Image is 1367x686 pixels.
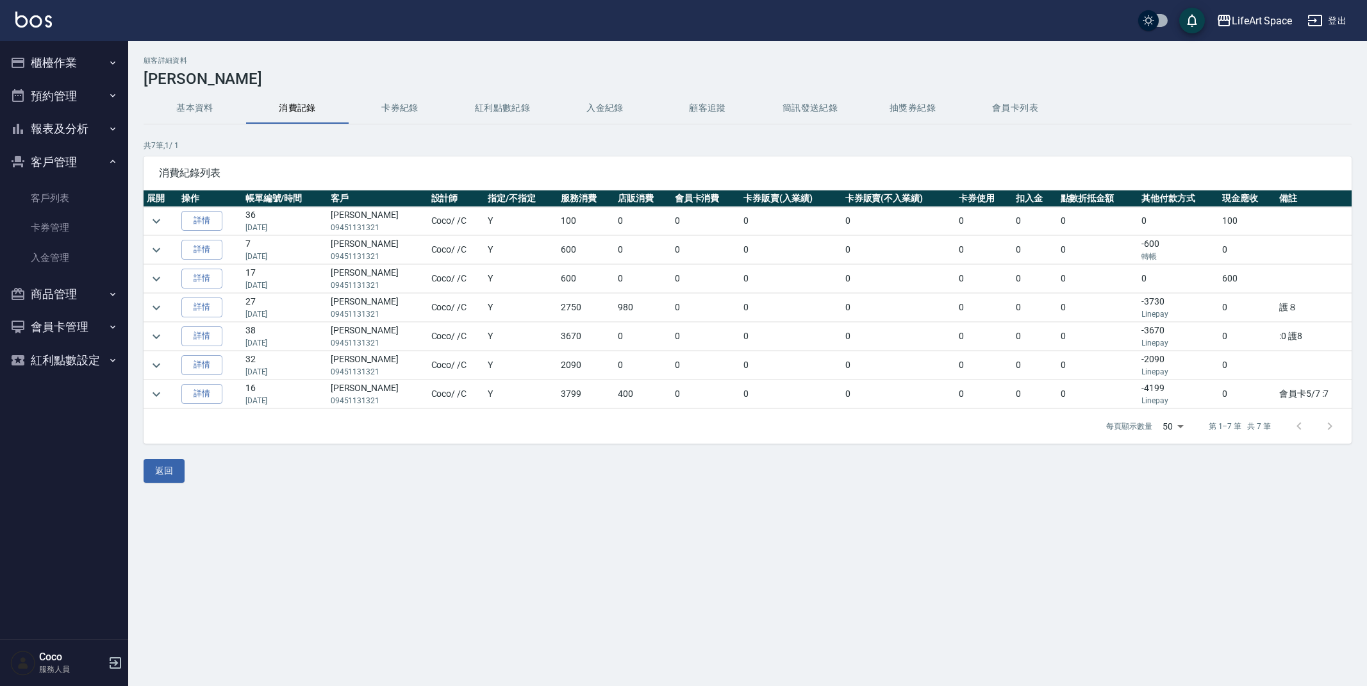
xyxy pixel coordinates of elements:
[144,140,1352,151] p: 共 7 筆, 1 / 1
[331,395,425,406] p: 09451131321
[1013,380,1057,408] td: 0
[5,79,123,113] button: 預約管理
[740,351,841,380] td: 0
[1219,207,1276,235] td: 100
[485,322,558,351] td: Y
[615,294,672,322] td: 980
[1057,380,1138,408] td: 0
[672,294,741,322] td: 0
[558,351,615,380] td: 2090
[242,351,327,380] td: 32
[147,240,166,260] button: expand row
[615,207,672,235] td: 0
[554,93,656,124] button: 入金紀錄
[181,326,222,346] a: 詳情
[242,190,327,207] th: 帳單編號/時間
[144,93,246,124] button: 基本資料
[1141,395,1216,406] p: Linepay
[1013,265,1057,293] td: 0
[327,351,428,380] td: [PERSON_NAME]
[672,322,741,351] td: 0
[1138,190,1219,207] th: 其他付款方式
[246,93,349,124] button: 消費記錄
[1157,409,1188,444] div: 50
[428,190,485,207] th: 設計師
[842,322,956,351] td: 0
[327,207,428,235] td: [PERSON_NAME]
[428,294,485,322] td: Coco / /C
[428,265,485,293] td: Coco / /C
[159,167,1336,180] span: 消費紀錄列表
[558,207,615,235] td: 100
[1013,190,1057,207] th: 扣入金
[1219,265,1276,293] td: 600
[740,236,841,264] td: 0
[615,322,672,351] td: 0
[1141,308,1216,320] p: Linepay
[39,651,104,664] h5: Coco
[245,222,324,233] p: [DATE]
[181,269,222,289] a: 詳情
[1209,421,1271,432] p: 第 1–7 筆 共 7 筆
[842,265,956,293] td: 0
[485,265,558,293] td: Y
[1211,8,1297,34] button: LifeArt Space
[740,380,841,408] td: 0
[615,351,672,380] td: 0
[842,351,956,380] td: 0
[1276,190,1352,207] th: 備註
[956,207,1013,235] td: 0
[956,351,1013,380] td: 0
[1138,236,1219,264] td: -600
[331,366,425,378] p: 09451131321
[1057,265,1138,293] td: 0
[956,190,1013,207] th: 卡券使用
[242,380,327,408] td: 16
[428,351,485,380] td: Coco / /C
[1302,9,1352,33] button: 登出
[181,240,222,260] a: 詳情
[5,213,123,242] a: 卡券管理
[672,236,741,264] td: 0
[1138,351,1219,380] td: -2090
[245,395,324,406] p: [DATE]
[331,251,425,262] p: 09451131321
[245,366,324,378] p: [DATE]
[1219,380,1276,408] td: 0
[485,207,558,235] td: Y
[558,190,615,207] th: 服務消費
[147,327,166,346] button: expand row
[428,322,485,351] td: Coco / /C
[615,236,672,264] td: 0
[1141,251,1216,262] p: 轉帳
[1219,236,1276,264] td: 0
[147,269,166,289] button: expand row
[242,207,327,235] td: 36
[428,236,485,264] td: Coco / /C
[1057,236,1138,264] td: 0
[558,294,615,322] td: 2750
[485,351,558,380] td: Y
[5,46,123,79] button: 櫃檯作業
[181,355,222,375] a: 詳情
[740,322,841,351] td: 0
[964,93,1066,124] button: 會員卡列表
[1013,236,1057,264] td: 0
[842,236,956,264] td: 0
[558,380,615,408] td: 3799
[144,70,1352,88] h3: [PERSON_NAME]
[147,356,166,375] button: expand row
[144,459,185,483] button: 返回
[15,12,52,28] img: Logo
[147,212,166,231] button: expand row
[1219,294,1276,322] td: 0
[5,243,123,272] a: 入金管理
[485,380,558,408] td: Y
[245,337,324,349] p: [DATE]
[331,222,425,233] p: 09451131321
[740,207,841,235] td: 0
[5,146,123,179] button: 客戶管理
[1013,322,1057,351] td: 0
[956,294,1013,322] td: 0
[1219,351,1276,380] td: 0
